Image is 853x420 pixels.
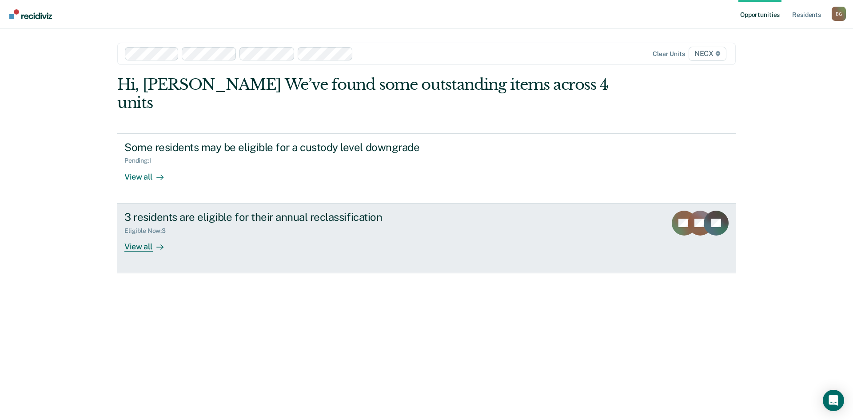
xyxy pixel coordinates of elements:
div: View all [124,234,174,252]
div: 3 residents are eligible for their annual reclassification [124,211,436,224]
div: Eligible Now : 3 [124,227,173,235]
div: B G [832,7,846,21]
div: Clear units [653,50,685,58]
span: NECX [689,47,726,61]
div: Pending : 1 [124,157,159,164]
img: Recidiviz [9,9,52,19]
div: Open Intercom Messenger [823,390,844,411]
div: View all [124,164,174,182]
a: 3 residents are eligible for their annual reclassificationEligible Now:3View all [117,204,736,273]
div: Hi, [PERSON_NAME] We’ve found some outstanding items across 4 units [117,76,612,112]
button: Profile dropdown button [832,7,846,21]
a: Some residents may be eligible for a custody level downgradePending:1View all [117,133,736,204]
div: Some residents may be eligible for a custody level downgrade [124,141,436,154]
